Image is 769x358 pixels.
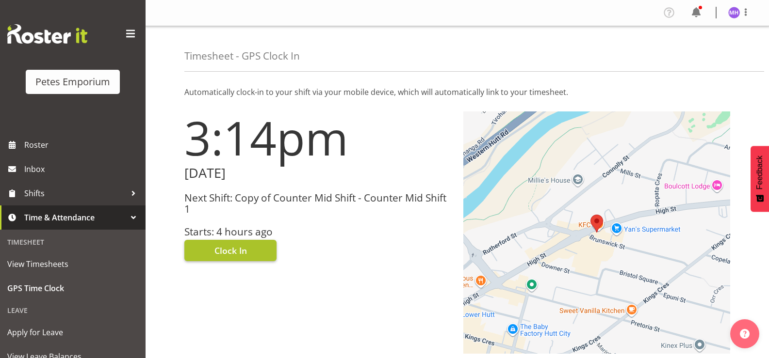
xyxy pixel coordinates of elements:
h2: [DATE] [184,166,452,181]
span: Clock In [214,244,247,257]
h3: Starts: 4 hours ago [184,226,452,237]
h4: Timesheet - GPS Clock In [184,50,300,62]
span: Inbox [24,162,141,176]
img: help-xxl-2.png [740,329,750,339]
span: Time & Attendance [24,210,126,225]
p: Automatically clock-in to your shift via your mobile device, which will automatically link to you... [184,86,730,98]
h3: Next Shift: Copy of Counter Mid Shift - Counter Mid Shift 1 [184,192,452,215]
span: GPS Time Clock [7,281,138,296]
div: Timesheet [2,232,143,252]
span: Feedback [755,156,764,189]
h1: 3:14pm [184,111,452,164]
a: View Timesheets [2,252,143,276]
span: Roster [24,138,141,152]
div: Leave [2,300,143,320]
span: Shifts [24,186,126,201]
a: Apply for Leave [2,320,143,344]
button: Feedback - Show survey [751,146,769,212]
button: Clock In [184,240,277,261]
div: Petes Emporium [35,75,110,89]
span: View Timesheets [7,257,138,271]
span: Apply for Leave [7,325,138,340]
img: mackenzie-halford4471.jpg [728,7,740,18]
a: GPS Time Clock [2,276,143,300]
img: Rosterit website logo [7,24,87,44]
